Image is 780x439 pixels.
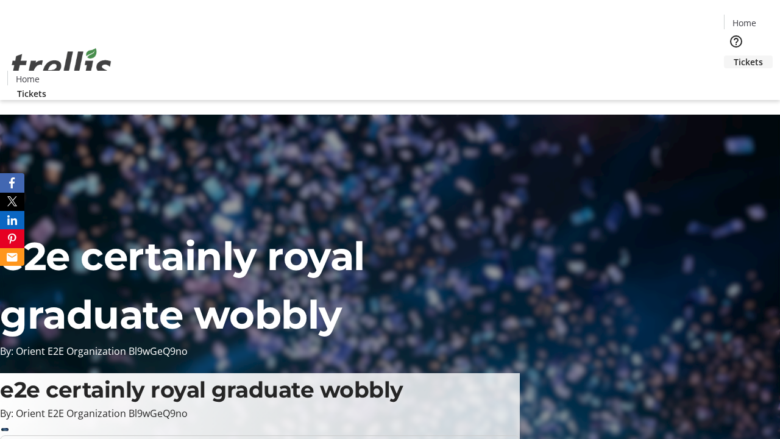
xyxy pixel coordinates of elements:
a: Tickets [724,55,773,68]
span: Home [16,73,40,85]
button: Cart [724,68,748,93]
a: Home [8,73,47,85]
a: Home [725,16,764,29]
a: Tickets [7,87,56,100]
span: Home [732,16,756,29]
img: Orient E2E Organization Bl9wGeQ9no's Logo [7,35,116,96]
span: Tickets [734,55,763,68]
button: Help [724,29,748,54]
span: Tickets [17,87,46,100]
